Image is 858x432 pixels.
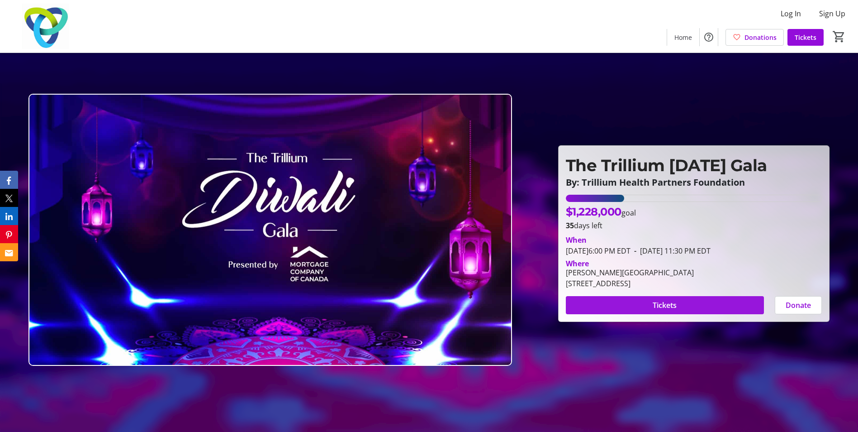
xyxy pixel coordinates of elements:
span: $1,228,000 [566,205,621,218]
button: Sign Up [812,6,853,21]
span: [DATE] 11:30 PM EDT [630,246,711,256]
span: Log In [781,8,801,19]
span: Donate [786,300,811,311]
a: Donations [725,29,784,46]
span: 35 [566,221,574,230]
div: When [566,235,587,245]
p: goal [566,204,636,220]
p: By: Trillium Health Partners Foundation [566,178,822,187]
span: - [630,246,640,256]
img: Trillium Health Partners Foundation's Logo [5,4,86,49]
div: 22.759458469055378% of fundraising goal reached [566,195,822,202]
button: Cart [831,29,847,45]
button: Log In [773,6,808,21]
span: [DATE] 6:00 PM EDT [566,246,630,256]
span: Donations [744,33,777,42]
div: [STREET_ADDRESS] [566,278,694,289]
p: days left [566,220,822,231]
p: The Trillium [DATE] Gala [566,153,822,178]
div: Where [566,260,589,267]
img: Campaign CTA Media Photo [28,94,512,366]
button: Donate [775,296,822,314]
div: [PERSON_NAME][GEOGRAPHIC_DATA] [566,267,694,278]
span: Home [674,33,692,42]
span: Sign Up [819,8,845,19]
button: Tickets [566,296,764,314]
span: Tickets [653,300,677,311]
a: Home [667,29,699,46]
a: Tickets [787,29,824,46]
span: Tickets [795,33,816,42]
button: Help [700,28,718,46]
